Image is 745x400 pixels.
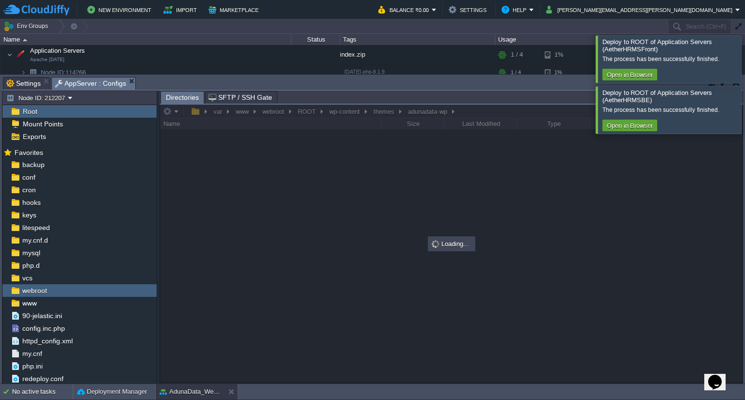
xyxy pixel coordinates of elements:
a: Favorites [13,149,45,156]
div: Status [292,34,340,45]
button: Help [502,4,529,15]
div: The process has been successfully finished. [602,55,739,63]
div: No active tasks [12,384,73,400]
div: Loading... [429,237,474,250]
button: Marketplace [209,4,261,15]
div: Tags [340,34,495,45]
button: [PERSON_NAME][EMAIL_ADDRESS][PERSON_NAME][DOMAIN_NAME] [546,4,735,15]
div: Usage [496,34,598,45]
a: Root [21,107,39,116]
a: www [20,299,38,308]
button: AdunaData_Web_Site [160,387,221,397]
a: config.inc.php [20,324,66,333]
a: 90-jelastic.ini [20,311,64,320]
button: Open in Browser [604,121,656,130]
span: SFTP / SSH Gate [209,92,272,103]
a: vcs [20,274,34,282]
button: New Environment [87,4,154,15]
img: AMDAwAAAACH5BAEAAAAALAAAAAABAAEAAAICRAEAOw== [23,39,27,41]
div: 1 / 4 [511,65,521,80]
a: litespeed [20,223,51,232]
span: 114266 [40,68,87,77]
span: Deploy to ROOT of Application Servers (AetherHRMSBE) [602,89,712,104]
span: Node ID: [41,69,65,76]
a: cron [20,185,37,194]
button: Import [163,4,200,15]
div: 1 / 4 [511,45,523,64]
div: 1% [545,65,576,80]
a: webroot [20,286,49,295]
span: Application Servers [29,46,86,55]
span: AppServer : Configs [55,77,126,90]
iframe: chat widget [704,361,735,390]
img: AMDAwAAAACH5BAEAAAAALAAAAAABAAEAAAICRAEAOw== [13,45,27,64]
img: CloudJiffy [3,4,69,16]
a: my.cnf [20,349,44,358]
button: Balance ₹0.00 [378,4,432,15]
a: conf [20,173,37,182]
div: Name [1,34,291,45]
a: hooks [20,198,42,207]
button: Node ID: 212207 [6,93,68,102]
button: Settings [449,4,489,15]
span: Favorites [13,148,45,157]
a: httpd_config.xml [20,337,74,345]
a: Exports [21,132,48,141]
button: Open in Browser [604,70,656,79]
div: index.zip [340,45,495,64]
a: keys [20,211,38,219]
img: AMDAwAAAACH5BAEAAAAALAAAAAABAAEAAAICRAEAOw== [26,65,40,80]
span: Directories [166,92,199,104]
a: my.cnf.d [20,236,49,245]
span: [DATE]-php-8.1.9 [344,69,385,75]
button: Env Groups [3,19,51,33]
a: backup [20,160,46,169]
a: Application ServersApache [DATE] [29,47,86,54]
span: Deploy to ROOT of Application Servers (AetherHRMSFront) [602,38,712,53]
a: mysql [20,248,42,257]
a: php.ini [20,362,44,370]
div: 1% [545,45,576,64]
a: Node ID:114266 [40,68,87,77]
div: The process has been successfully finished. [602,106,739,114]
span: Settings [6,77,41,89]
span: Apache [DATE] [30,57,65,62]
a: php.d [20,261,41,270]
a: Mount Points [21,120,65,128]
button: Deployment Manager [77,387,147,397]
a: redeploy.conf [20,374,65,383]
img: AMDAwAAAACH5BAEAAAAALAAAAAABAAEAAAICRAEAOw== [7,45,13,64]
img: AMDAwAAAACH5BAEAAAAALAAAAAABAAEAAAICRAEAOw== [20,65,26,80]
